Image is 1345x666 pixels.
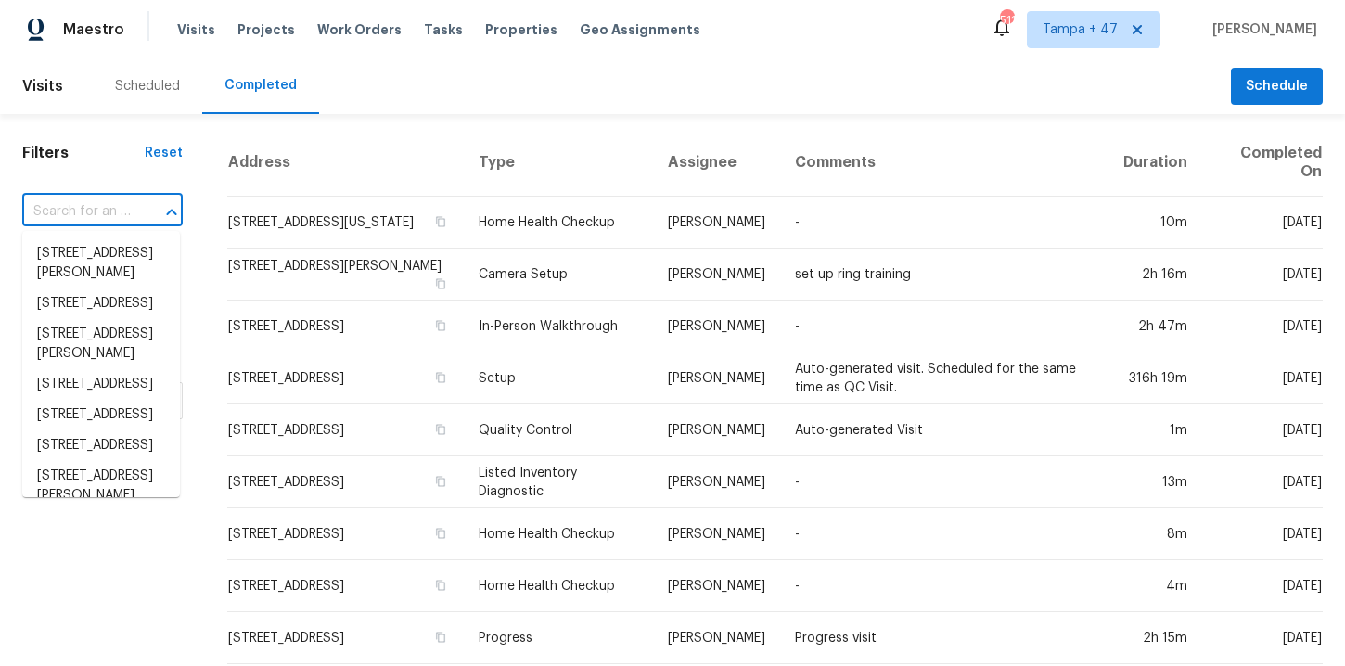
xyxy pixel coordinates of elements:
button: Copy Address [432,275,449,292]
button: Copy Address [432,213,449,230]
button: Copy Address [432,317,449,334]
span: Visits [177,20,215,39]
td: Home Health Checkup [464,560,653,612]
td: [STREET_ADDRESS][PERSON_NAME] [227,249,464,301]
td: [PERSON_NAME] [653,404,780,456]
td: 1m [1108,404,1202,456]
td: - [780,456,1108,508]
td: [PERSON_NAME] [653,352,780,404]
td: Home Health Checkup [464,197,653,249]
td: [STREET_ADDRESS] [227,560,464,612]
span: Geo Assignments [580,20,700,39]
td: - [780,560,1108,612]
td: Quality Control [464,404,653,456]
th: Duration [1108,129,1202,197]
td: [DATE] [1202,612,1323,664]
td: set up ring training [780,249,1108,301]
td: - [780,301,1108,352]
span: Tampa + 47 [1043,20,1118,39]
button: Close [159,199,185,225]
td: [PERSON_NAME] [653,249,780,301]
td: Auto-generated visit. Scheduled for the same time as QC Visit. [780,352,1108,404]
td: 2h 15m [1108,612,1202,664]
input: Search for an address... [22,198,131,226]
td: Camera Setup [464,249,653,301]
button: Schedule [1231,68,1323,106]
span: Schedule [1246,75,1308,98]
td: - [780,197,1108,249]
span: Properties [485,20,557,39]
td: 2h 16m [1108,249,1202,301]
td: [PERSON_NAME] [653,197,780,249]
span: Maestro [63,20,124,39]
th: Completed On [1202,129,1323,197]
td: [DATE] [1202,456,1323,508]
td: 4m [1108,560,1202,612]
td: Listed Inventory Diagnostic [464,456,653,508]
td: [DATE] [1202,404,1323,456]
div: Completed [224,76,297,95]
td: [DATE] [1202,560,1323,612]
td: [STREET_ADDRESS] [227,456,464,508]
td: [DATE] [1202,197,1323,249]
td: - [780,508,1108,560]
h1: Filters [22,144,145,162]
button: Copy Address [432,577,449,594]
th: Comments [780,129,1108,197]
div: 511 [1000,11,1013,30]
td: [STREET_ADDRESS] [227,301,464,352]
li: [STREET_ADDRESS] [22,400,180,430]
button: Copy Address [432,473,449,490]
td: [DATE] [1202,301,1323,352]
td: [PERSON_NAME] [653,560,780,612]
td: [STREET_ADDRESS] [227,612,464,664]
li: [STREET_ADDRESS][PERSON_NAME] [22,461,180,511]
td: [PERSON_NAME] [653,456,780,508]
span: Work Orders [317,20,402,39]
td: [STREET_ADDRESS][US_STATE] [227,197,464,249]
th: Assignee [653,129,780,197]
td: [PERSON_NAME] [653,612,780,664]
td: Auto-generated Visit [780,404,1108,456]
li: [STREET_ADDRESS] [22,369,180,400]
button: Copy Address [432,629,449,646]
li: [STREET_ADDRESS][PERSON_NAME] [22,238,180,288]
td: [STREET_ADDRESS] [227,404,464,456]
td: Home Health Checkup [464,508,653,560]
div: Scheduled [115,77,180,96]
td: 8m [1108,508,1202,560]
td: 316h 19m [1108,352,1202,404]
td: In-Person Walkthrough [464,301,653,352]
td: [STREET_ADDRESS] [227,352,464,404]
td: Progress visit [780,612,1108,664]
th: Address [227,129,464,197]
li: [STREET_ADDRESS] [22,430,180,461]
td: 2h 47m [1108,301,1202,352]
td: [DATE] [1202,352,1323,404]
td: Progress [464,612,653,664]
td: [DATE] [1202,508,1323,560]
th: Type [464,129,653,197]
span: Projects [237,20,295,39]
td: [PERSON_NAME] [653,301,780,352]
td: Setup [464,352,653,404]
td: [STREET_ADDRESS] [227,508,464,560]
button: Copy Address [432,421,449,438]
td: 10m [1108,197,1202,249]
td: [DATE] [1202,249,1323,301]
span: Visits [22,66,63,107]
div: Reset [145,144,183,162]
td: 13m [1108,456,1202,508]
button: Copy Address [432,369,449,386]
li: [STREET_ADDRESS][PERSON_NAME] [22,319,180,369]
span: Tasks [424,23,463,36]
span: [PERSON_NAME] [1205,20,1317,39]
td: [PERSON_NAME] [653,508,780,560]
button: Copy Address [432,525,449,542]
li: [STREET_ADDRESS] [22,288,180,319]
